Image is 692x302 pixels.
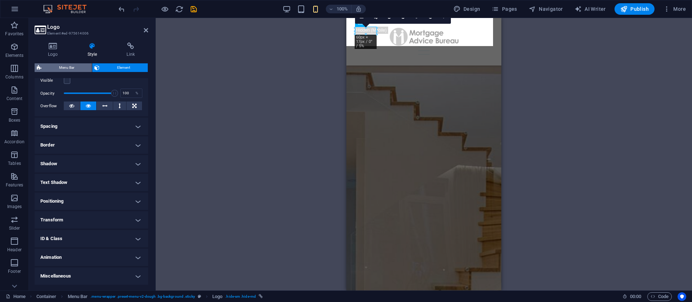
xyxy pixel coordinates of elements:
[47,24,148,30] h2: Logo
[44,63,90,72] span: Menu Bar
[47,30,134,37] h3: Element #ed-975614006
[160,5,169,13] button: Click here to leave preview mode and continue editing
[35,267,148,285] h4: Miscellaneous
[7,204,22,209] p: Images
[526,3,566,15] button: Navigator
[615,3,655,15] button: Publish
[492,5,517,13] span: Pages
[35,155,148,172] h4: Shadow
[7,247,22,253] p: Header
[36,292,57,301] span: Click to select. Double-click to edit
[355,6,362,12] i: On resize automatically adjust zoom level to fit chosen device.
[9,225,20,231] p: Slider
[40,102,64,111] label: Overflow
[647,292,672,301] button: Code
[212,292,222,301] span: Click to select. Double-click to edit
[5,31,23,37] p: Favorites
[6,182,23,188] p: Features
[132,89,142,98] div: %
[189,5,198,13] button: save
[35,136,148,154] h4: Border
[678,292,686,301] button: Usercentrics
[451,3,483,15] div: Design (Ctrl+Alt+Y)
[620,5,649,13] span: Publish
[175,5,183,13] button: reload
[6,96,22,102] p: Content
[660,3,689,15] button: More
[41,5,96,13] img: Editor Logo
[175,5,183,13] i: Reload page
[102,63,146,72] span: Element
[453,5,480,13] span: Design
[489,3,520,15] button: Pages
[8,269,21,274] p: Footer
[635,294,636,299] span: :
[35,193,148,210] h4: Positioning
[225,292,256,301] span: . hide-sm .hide-md
[9,117,21,123] p: Boxes
[190,5,198,13] i: Save (Ctrl+S)
[5,74,23,80] p: Columns
[35,211,148,229] h4: Transform
[92,63,148,72] button: Element
[575,5,606,13] span: AI Writer
[326,5,351,13] button: 100%
[35,174,148,191] h4: Text Shadow
[529,5,563,13] span: Navigator
[5,53,24,58] p: Elements
[259,294,263,298] i: This element is linked
[117,5,126,13] i: Undo: Change icon (Ctrl+Z)
[40,91,64,95] label: Opacity
[35,249,148,266] h4: Animation
[663,5,686,13] span: More
[117,5,126,13] button: undo
[198,294,201,298] i: This element is a customizable preset
[35,42,74,58] h4: Logo
[4,139,25,145] p: Accordion
[68,292,88,301] span: Click to select. Double-click to edit
[572,3,609,15] button: AI Writer
[74,42,114,58] h4: Style
[35,63,92,72] button: Menu Bar
[35,118,148,135] h4: Spacing
[451,3,483,15] button: Design
[113,42,148,58] h4: Link
[337,5,348,13] h6: 100%
[630,292,641,301] span: 00 00
[8,161,21,166] p: Tables
[90,292,195,301] span: . menu-wrapper .preset-menu-v2-dough .bg-background .sticky
[6,292,26,301] a: Click to cancel selection. Double-click to open Pages
[36,292,263,301] nav: breadcrumb
[35,230,148,247] h4: ID & Class
[651,292,669,301] span: Code
[622,292,642,301] h6: Session time
[40,76,64,85] label: Visible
